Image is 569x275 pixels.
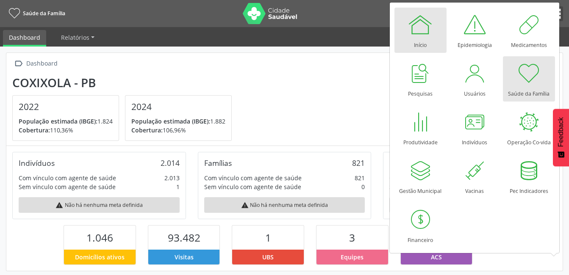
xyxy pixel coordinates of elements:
span: População estimada (IBGE): [19,117,97,125]
a: Gestão Municipal [394,154,447,199]
div: 2.014 [161,158,180,168]
a: Produtividade [394,105,447,150]
a: Relatórios [55,30,100,45]
button: Feedback - Mostrar pesquisa [553,109,569,166]
h4: 2022 [19,102,113,112]
span: Relatórios [61,33,89,41]
a: Epidemiologia [449,8,501,53]
p: 106,96% [131,126,225,135]
p: 1.882 [131,117,225,126]
span: Cobertura: [131,126,163,134]
div: Indivíduos [19,158,55,168]
div: Famílias [204,158,232,168]
p: 110,36% [19,126,113,135]
a: Vacinas [449,154,501,199]
span: 1.046 [86,231,113,245]
span: 3 [349,231,355,245]
div: Coxixola - PB [12,76,238,90]
div: Dashboard [25,58,59,70]
a: Usuários [449,56,501,102]
span: Domicílios ativos [75,253,125,261]
div: 821 [355,173,365,182]
a: Financeiro [394,203,447,248]
div: Sem vínculo com agente de saúde [204,182,301,191]
a: Pec Indicadores [503,154,555,199]
div: 821 [352,158,365,168]
div: Com vínculo com agente de saúde [19,173,116,182]
a:  Dashboard [12,58,59,70]
a: Dashboard [3,30,46,47]
p: 1.824 [19,117,113,126]
span: Cobertura: [19,126,50,134]
span: 93.482 [168,231,200,245]
div: 1 [176,182,180,191]
i: warning [241,201,249,209]
a: Saúde da Família [503,56,555,102]
a: Operação Co-vida [503,105,555,150]
span: 1 [265,231,271,245]
i:  [12,58,25,70]
div: Não há nenhuma meta definida [204,197,365,213]
span: Feedback [557,117,565,147]
span: UBS [262,253,274,261]
span: População estimada (IBGE): [131,117,210,125]
a: Início [394,8,447,53]
div: Sem vínculo com agente de saúde [19,182,116,191]
a: Saúde da Família [6,6,65,20]
div: 0 [361,182,365,191]
a: Pesquisas [394,56,447,102]
span: Saúde da Família [23,10,65,17]
span: Equipes [341,253,364,261]
div: 2.013 [164,173,180,182]
a: Indivíduos [449,105,501,150]
h4: 2024 [131,102,225,112]
div: Não há nenhuma meta definida [19,197,180,213]
i: warning [56,201,63,209]
div: Com vínculo com agente de saúde [204,173,302,182]
span: Visitas [175,253,194,261]
a: Medicamentos [503,8,555,53]
span: ACS [431,253,442,261]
